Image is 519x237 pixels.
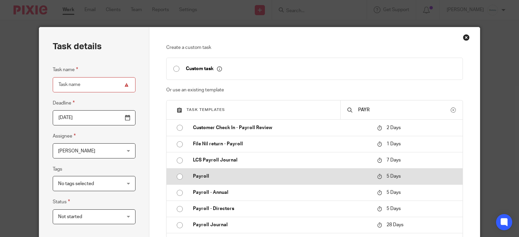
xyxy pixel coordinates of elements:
[387,158,401,162] span: 7 Days
[387,174,401,179] span: 5 Days
[387,190,401,195] span: 5 Days
[166,44,463,51] p: Create a custom task
[463,34,470,41] div: Close this dialog window
[53,99,75,107] label: Deadline
[387,223,403,227] span: 28 Days
[193,157,370,164] p: LCS Payroll Journal
[387,142,401,146] span: 1 Days
[193,205,370,212] p: Payroll - Directors
[53,66,78,73] label: Task name
[187,108,225,112] span: Task templates
[53,166,62,173] label: Tags
[186,66,222,72] p: Custom task
[357,106,451,114] input: Search...
[58,149,95,153] span: [PERSON_NAME]
[193,173,370,180] p: Payroll
[193,221,370,228] p: Payroll Journal
[387,206,401,211] span: 5 Days
[387,125,401,130] span: 2 Days
[53,77,135,92] input: Task name
[58,181,94,186] span: No tags selected
[193,124,370,131] p: Customer Check In - Payroll Review
[193,141,370,147] p: File Nil return - Payroll
[53,110,135,125] input: Pick a date
[53,132,76,140] label: Assignee
[166,87,463,93] p: Or use an existing template
[193,189,370,196] p: Payroll - Annual
[53,198,70,206] label: Status
[53,41,102,52] h2: Task details
[58,214,82,219] span: Not started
